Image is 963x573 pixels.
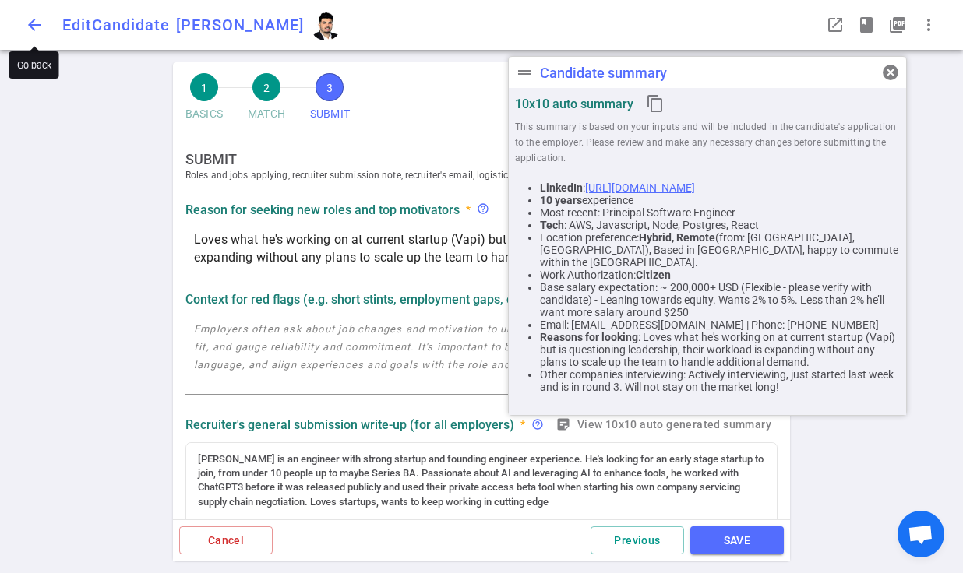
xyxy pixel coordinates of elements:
[826,16,845,34] span: launch
[857,16,876,34] span: book
[310,101,350,127] span: SUBMIT
[919,16,938,34] span: more_vert
[62,16,170,34] span: Edit Candidate
[531,418,544,431] span: help_outline
[194,230,769,266] textarea: Loves what he's working on at current startup (Vapi) but is questioning leadership, their workloa...
[185,202,460,217] strong: Reason for seeking new roles and top motivators
[190,73,218,101] span: 1
[552,410,778,439] button: sticky_note_2View 10x10 auto generated summary
[176,16,304,34] span: [PERSON_NAME]
[882,9,913,40] button: Open PDF in a popup
[179,526,273,555] button: Cancel
[185,417,514,432] strong: Recruiter's general submission write-up (for all employers)
[888,16,907,34] i: picture_as_pdf
[851,9,882,40] button: Open resume highlights in a popup
[304,69,356,132] button: 3SUBMIT
[198,452,765,510] div: [PERSON_NAME] is an engineer with strong startup and founding engineer experience. He's looking f...
[591,526,684,555] button: Previous
[9,51,59,79] div: Go back
[19,9,50,40] button: Go back
[477,202,489,217] div: Reason for leaving previous job and desired job qualities. Be specific, positive, and honest abou...
[690,526,784,555] button: SAVE
[820,9,851,40] button: Open LinkedIn as a popup
[310,9,341,40] img: ab4f25d037c55f384b7af2e68463475a
[179,69,229,132] button: 1BASICS
[185,151,790,167] strong: SUBMIT
[185,167,790,183] span: Roles and jobs applying, recruiter submission note, recruiter's email, logistics
[185,101,223,127] span: BASICS
[242,69,291,132] button: 2MATCH
[477,202,489,215] i: help_outline
[252,73,280,101] span: 2
[25,16,44,34] span: arrow_back
[185,292,623,307] strong: Context for red flags (e.g. short stints, employment gaps, contracting background)
[316,73,344,101] span: 3
[898,511,944,557] div: Open chat
[556,417,571,432] i: sticky_note_2
[248,101,285,127] span: MATCH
